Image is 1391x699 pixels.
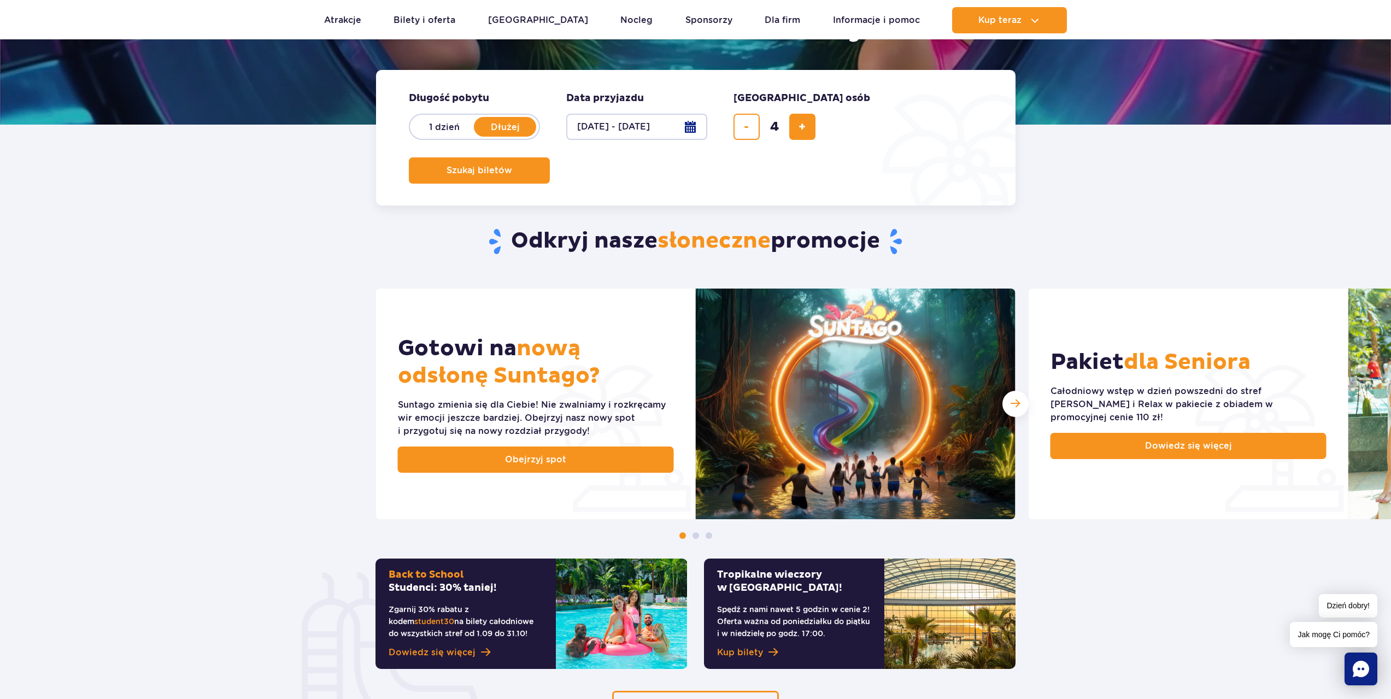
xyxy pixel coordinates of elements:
[952,7,1067,33] button: Kup teraz
[566,114,707,140] button: [DATE] - [DATE]
[398,335,600,390] span: nową odsłonę Suntago?
[733,114,760,140] button: usuń bilet
[761,114,788,140] input: liczba biletów
[414,617,454,626] span: student30
[1124,349,1251,376] span: dla Seniora
[389,646,476,659] span: Dowiedz się więcej
[409,157,550,184] button: Szukaj biletów
[1319,594,1377,618] span: Dzień dobry!
[789,114,815,140] button: dodaj bilet
[389,603,543,639] p: Zgarnij 30% rabatu z kodem na bilety całodniowe do wszystkich stref od 1.09 do 31.10!
[1050,433,1327,459] a: Dowiedz się więcej
[1345,653,1377,685] div: Chat
[717,646,871,659] a: Kup bilety
[1145,439,1232,453] span: Dowiedz się więcej
[389,568,543,595] h2: Studenci: 30% taniej!
[1002,391,1029,417] div: Następny slajd
[566,92,644,105] span: Data przyjazdu
[413,115,476,138] label: 1 dzień
[474,115,537,138] label: Dłużej
[658,227,771,255] span: słoneczne
[394,7,455,33] a: Bilety i oferta
[884,559,1016,669] img: Tropikalne wieczory w&nbsp;Suntago!
[1290,622,1377,647] span: Jak mogę Ci pomóc?
[488,7,588,33] a: [GEOGRAPHIC_DATA]
[556,559,687,669] img: Back to SchoolStudenci: 30% taniej!
[696,289,1016,519] img: Gotowi na nową odsłonę Suntago?
[685,7,732,33] a: Sponsorzy
[389,568,463,581] span: Back to School
[375,227,1016,256] h2: Odkryj nasze promocje
[398,335,674,390] h2: Gotowi na
[1050,349,1251,376] h2: Pakiet
[733,92,870,105] span: [GEOGRAPHIC_DATA] osób
[324,7,361,33] a: Atrakcje
[717,568,871,595] h2: Tropikalne wieczory w [GEOGRAPHIC_DATA]!
[409,92,489,105] span: Długość pobytu
[620,7,653,33] a: Nocleg
[389,646,543,659] a: Dowiedz się więcej
[447,166,512,175] span: Szukaj biletów
[717,603,871,639] p: Spędź z nami nawet 5 godzin w cenie 2! Oferta ważna od poniedziałku do piątku i w niedzielę po go...
[765,7,800,33] a: Dla firm
[398,447,674,473] a: Obejrzyj spot
[717,646,763,659] span: Kup bilety
[833,7,920,33] a: Informacje i pomoc
[505,453,566,466] span: Obejrzyj spot
[376,70,1016,205] form: Planowanie wizyty w Park of Poland
[398,398,674,438] div: Suntago zmienia się dla Ciebie! Nie zwalniamy i rozkręcamy wir emocji jeszcze bardziej. Obejrzyj ...
[1050,385,1327,424] div: Całodniowy wstęp w dzień powszedni do stref [PERSON_NAME] i Relax w pakiecie z obiadem w promocyj...
[978,15,1022,25] span: Kup teraz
